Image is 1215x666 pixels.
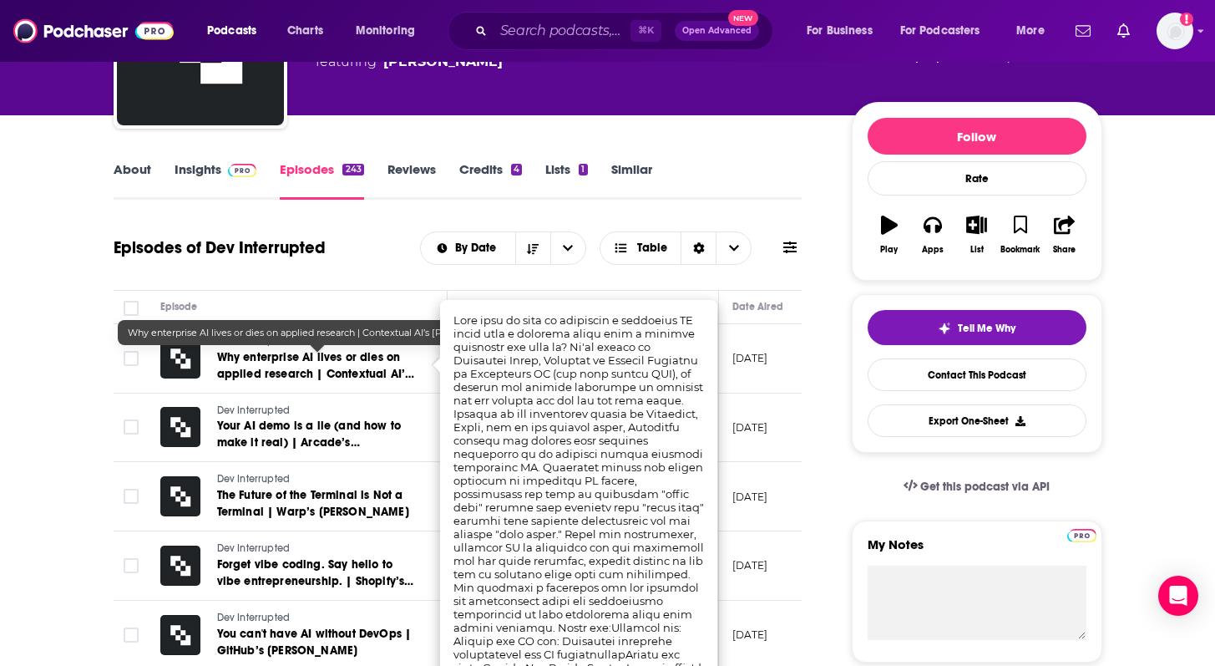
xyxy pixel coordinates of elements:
[217,349,418,383] a: Why enterprise AI lives or dies on applied research | Contextual AI’s [PERSON_NAME]
[1069,17,1097,45] a: Show notifications dropdown
[890,466,1064,507] a: Get this podcast via API
[732,490,768,504] p: [DATE]
[344,18,437,44] button: open menu
[900,19,980,43] span: For Podcasters
[970,245,984,255] div: List
[675,21,759,41] button: Open AdvancedNew
[732,351,768,365] p: [DATE]
[515,232,550,264] button: Sort Direction
[1157,13,1193,49] button: Show profile menu
[732,558,768,572] p: [DATE]
[217,404,418,419] a: Dev Interrupted
[420,231,586,265] h2: Choose List sort
[316,52,507,72] span: featuring
[124,419,139,435] span: Toggle select row
[342,164,363,175] div: 243
[1005,18,1066,44] button: open menu
[1111,17,1137,45] a: Show notifications dropdown
[868,536,1086,566] label: My Notes
[494,18,630,44] input: Search podcasts, credits, & more...
[511,164,522,175] div: 4
[217,557,414,605] span: Forget vibe coding. Say hello to vibe entrepreneurship. | Shopify’s [PERSON_NAME]
[795,18,894,44] button: open menu
[920,480,1050,494] span: Get this podcast via API
[868,161,1086,196] div: Rate
[207,19,256,43] span: Podcasts
[1180,13,1193,26] svg: Add a profile image
[550,232,585,264] button: open menu
[217,542,291,554] span: Dev Interrupted
[175,161,257,200] a: InsightsPodchaser Pro
[217,557,418,590] a: Forget vibe coding. Say hello to vibe entrepreneurship. | Shopify’s [PERSON_NAME]
[217,473,291,485] span: Dev Interrupted
[728,10,758,26] span: New
[732,628,768,642] p: [DATE]
[217,612,291,623] span: Dev Interrupted
[124,628,139,643] span: Toggle select row
[217,472,418,487] a: Dev Interrupted
[455,242,502,254] span: By Date
[637,242,667,254] span: Table
[387,161,436,200] a: Reviews
[1157,13,1193,49] span: Logged in as biancagorospe
[356,19,415,43] span: Monitoring
[217,488,409,519] span: The Future of the Terminal is Not a Terminal | Warp’s [PERSON_NAME]
[868,118,1086,155] button: Follow
[868,404,1086,437] button: Export One-Sheet
[114,161,151,200] a: About
[1016,19,1045,43] span: More
[1042,205,1086,265] button: Share
[695,297,715,318] button: Column Actions
[1053,245,1076,255] div: Share
[938,322,951,335] img: tell me why sparkle
[124,558,139,573] span: Toggle select row
[217,541,418,557] a: Dev Interrupted
[217,404,291,416] span: Dev Interrupted
[276,18,333,44] a: Charts
[217,419,402,466] span: Your AI demo is a lie (and how to make it real) | Arcade’s [PERSON_NAME]
[463,12,789,50] div: Search podcasts, credits, & more...
[732,420,768,435] p: [DATE]
[228,164,257,177] img: Podchaser Pro
[13,15,174,47] a: Podchaser - Follow, Share and Rate Podcasts
[545,161,587,200] a: Lists1
[217,418,418,451] a: Your AI demo is a lie (and how to make it real) | Arcade’s [PERSON_NAME]
[217,350,415,398] span: Why enterprise AI lives or dies on applied research | Contextual AI’s [PERSON_NAME]
[579,164,587,175] div: 1
[958,322,1015,335] span: Tell Me Why
[868,310,1086,345] button: tell me why sparkleTell Me Why
[922,245,944,255] div: Apps
[630,20,661,42] span: ⌘ K
[1158,576,1198,616] div: Open Intercom Messenger
[611,161,652,200] a: Similar
[868,358,1086,391] a: Contact This Podcast
[195,18,278,44] button: open menu
[280,161,363,200] a: Episodes243
[217,611,418,626] a: Dev Interrupted
[217,627,412,658] span: You can't have AI without DevOps | GitHub’s [PERSON_NAME]
[1157,13,1193,49] img: User Profile
[217,335,291,347] span: Dev Interrupted
[217,487,418,521] a: The Future of the Terminal is Not a Terminal | Warp’s [PERSON_NAME]
[911,205,954,265] button: Apps
[999,205,1042,265] button: Bookmark
[682,27,752,35] span: Open Advanced
[287,19,323,43] span: Charts
[160,297,198,317] div: Episode
[383,52,503,72] a: Conor Bronsdon
[880,245,898,255] div: Play
[114,237,326,258] h1: Episodes of Dev Interrupted
[600,231,752,265] button: Choose View
[124,489,139,504] span: Toggle select row
[807,19,873,43] span: For Business
[217,626,418,659] a: You can't have AI without DevOps | GitHub’s [PERSON_NAME]
[1000,245,1040,255] div: Bookmark
[1067,526,1096,542] a: Pro website
[421,242,515,254] button: open menu
[459,161,522,200] a: Credits4
[124,351,139,366] span: Toggle select row
[128,327,513,338] span: Why enterprise AI lives or dies on applied research | Contextual AI’s [PERSON_NAME]
[681,232,716,264] div: Sort Direction
[1067,529,1096,542] img: Podchaser Pro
